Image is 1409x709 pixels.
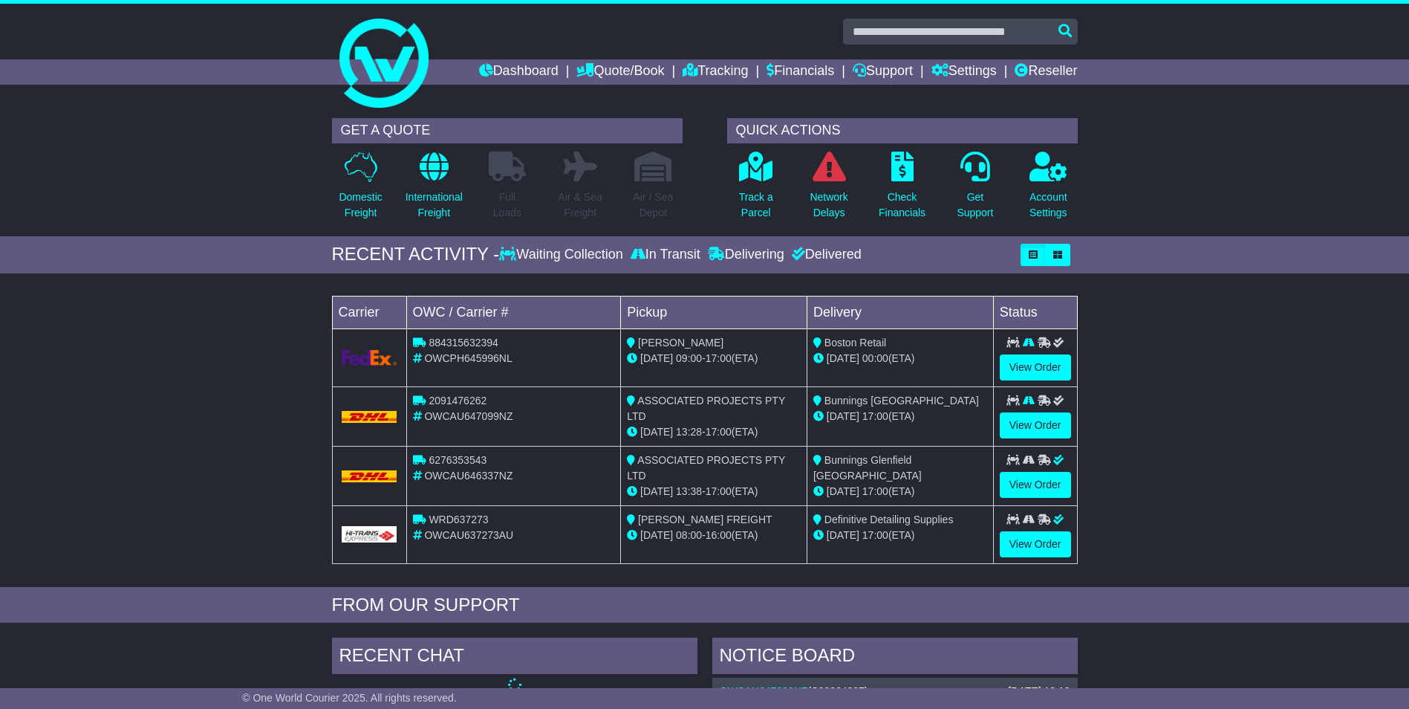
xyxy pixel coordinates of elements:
[810,190,847,221] p: Network Delays
[813,528,987,543] div: (ETA)
[342,411,397,423] img: DHL.png
[931,59,997,85] a: Settings
[706,529,732,541] span: 16:00
[704,247,788,263] div: Delivering
[338,151,383,229] a: DomesticFreight
[788,247,862,263] div: Delivered
[767,59,834,85] a: Financials
[627,528,801,543] div: - (ETA)
[406,296,621,328] td: OWC / Carrier #
[429,514,488,525] span: WRD637273
[342,470,397,482] img: DHL.png
[813,484,987,499] div: (ETA)
[424,410,512,422] span: OWCAU647099NZ
[809,151,848,229] a: NetworkDelays
[1000,412,1071,438] a: View Order
[627,424,801,440] div: - (ETA)
[824,514,954,525] span: Definitive Detailing Supplies
[627,351,801,366] div: - (ETA)
[339,190,382,221] p: Domestic Freight
[706,485,732,497] span: 17:00
[1029,190,1067,221] p: Account Settings
[332,244,500,265] div: RECENT ACTIVITY -
[957,190,993,221] p: Get Support
[429,395,487,407] span: 2091476262
[499,247,626,263] div: Waiting Collection
[827,529,859,541] span: [DATE]
[706,352,732,364] span: 17:00
[676,352,702,364] span: 09:00
[1000,531,1071,557] a: View Order
[727,118,1078,143] div: QUICK ACTIONS
[813,351,987,366] div: (ETA)
[424,352,512,364] span: OWCPH645996NL
[576,59,664,85] a: Quote/Book
[827,410,859,422] span: [DATE]
[862,352,888,364] span: 00:00
[676,529,702,541] span: 08:00
[640,426,673,438] span: [DATE]
[712,638,1078,678] div: NOTICE BOARD
[640,529,673,541] span: [DATE]
[739,190,773,221] p: Track a Parcel
[853,59,913,85] a: Support
[332,595,1078,616] div: FROM OUR SUPPORT
[559,190,602,221] p: Air & Sea Freight
[332,118,683,143] div: GET A QUOTE
[429,337,498,349] span: 884315632394
[676,485,702,497] span: 13:38
[807,296,993,328] td: Delivery
[1029,151,1068,229] a: AccountSettings
[720,685,1070,698] div: ( )
[489,190,526,221] p: Full Loads
[640,485,673,497] span: [DATE]
[621,296,807,328] td: Pickup
[627,247,704,263] div: In Transit
[638,337,723,349] span: [PERSON_NAME]
[879,190,925,221] p: Check Financials
[1008,685,1070,698] div: [DATE] 13:12
[429,454,487,466] span: 6276353543
[627,395,785,422] span: ASSOCIATED PROJECTS PTY LTD
[824,395,979,407] span: Bunnings [GEOGRAPHIC_DATA]
[627,454,785,482] span: ASSOCIATED PROJECTS PTY LTD
[862,485,888,497] span: 17:00
[706,426,732,438] span: 17:00
[242,692,457,704] span: © One World Courier 2025. All rights reserved.
[634,190,674,221] p: Air / Sea Depot
[479,59,559,85] a: Dashboard
[824,337,886,349] span: Boston Retail
[813,454,922,482] span: Bunnings Glenfield [GEOGRAPHIC_DATA]
[405,151,463,229] a: InternationalFreight
[827,485,859,497] span: [DATE]
[683,59,748,85] a: Tracking
[956,151,994,229] a: GetSupport
[811,685,865,697] span: S00064007
[1000,354,1071,381] a: View Order
[738,151,774,229] a: Track aParcel
[827,352,859,364] span: [DATE]
[342,350,397,366] img: GetCarrierServiceLogo
[1000,472,1071,498] a: View Order
[332,638,697,678] div: RECENT CHAT
[627,484,801,499] div: - (ETA)
[862,410,888,422] span: 17:00
[813,409,987,424] div: (ETA)
[342,526,397,543] img: GetCarrierServiceLogo
[640,352,673,364] span: [DATE]
[424,470,512,482] span: OWCAU646337NZ
[1015,59,1077,85] a: Reseller
[862,529,888,541] span: 17:00
[406,190,463,221] p: International Freight
[676,426,702,438] span: 13:28
[638,514,772,525] span: [PERSON_NAME] FREIGHT
[878,151,926,229] a: CheckFinancials
[332,296,406,328] td: Carrier
[424,529,513,541] span: OWCAU637273AU
[720,685,808,697] a: OWCAU647099NZ
[993,296,1077,328] td: Status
